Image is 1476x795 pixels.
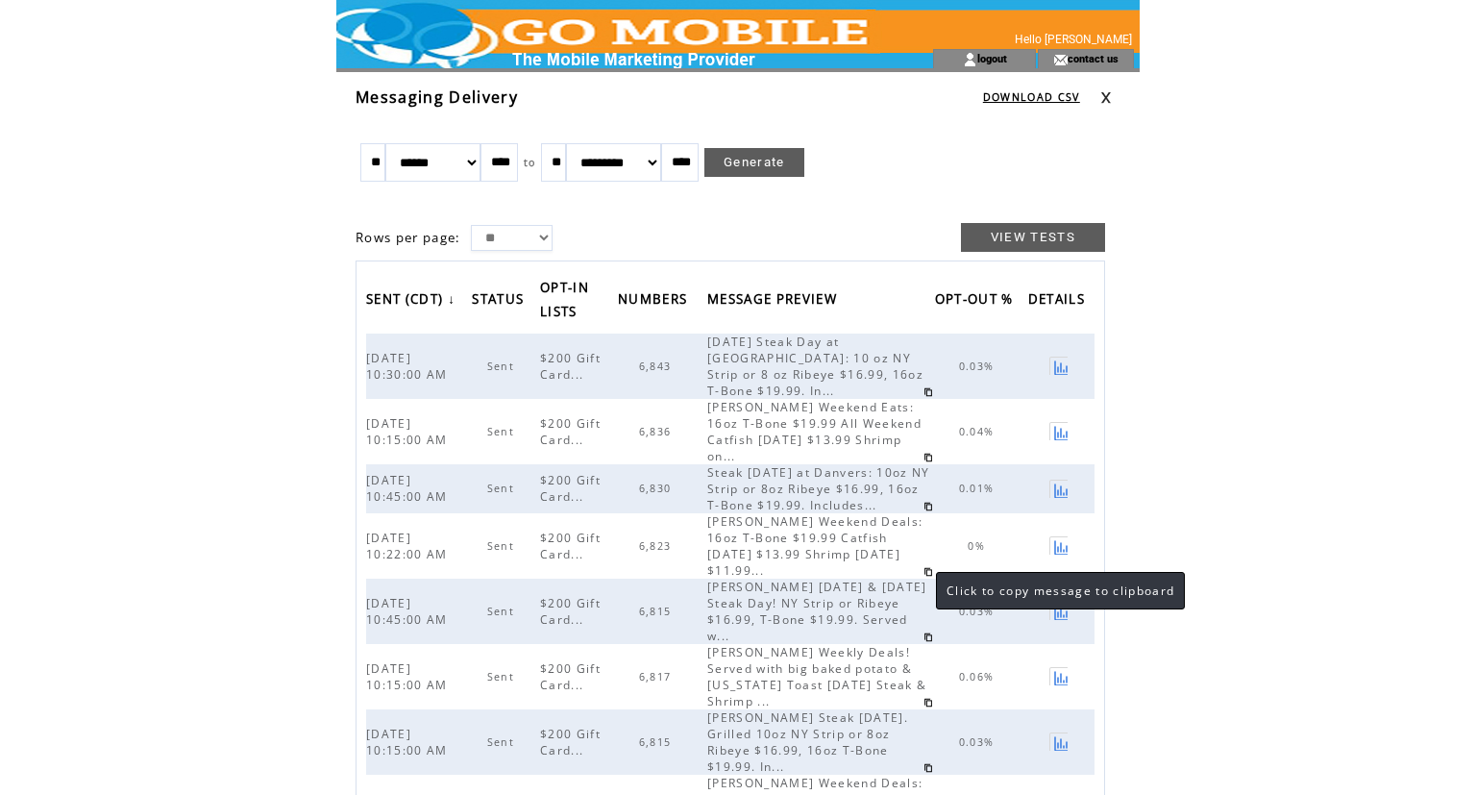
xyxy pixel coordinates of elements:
[639,482,676,495] span: 6,830
[366,350,453,383] span: [DATE] 10:30:00 AM
[935,286,1023,317] a: OPT-OUT %
[487,482,519,495] span: Sent
[487,539,519,553] span: Sent
[366,286,460,317] a: SENT (CDT)↓
[1028,286,1090,317] span: DETAILS
[707,513,922,579] span: [PERSON_NAME] Weekend Deals: 16oz T-Bone $19.99 Catfish [DATE] $13.99 Shrimp [DATE] $11.99...
[366,530,453,562] span: [DATE] 10:22:00 AM
[472,286,529,317] span: STATUS
[983,90,1080,104] a: DOWNLOAD CSV
[366,472,453,505] span: [DATE] 10:45:00 AM
[707,464,930,513] span: Steak [DATE] at Danvers: 10oz NY Strip or 8oz Ribeye $16.99, 16oz T-Bone $19.99. Includes...
[947,583,1174,599] span: Click to copy message to clipboard
[707,334,923,399] span: [DATE] Steak Day at [GEOGRAPHIC_DATA]: 10 oz NY Strip or 8 oz Ribeye $16.99, 16oz T-Bone $19.99. ...
[487,605,519,618] span: Sent
[963,52,977,67] img: account_icon.gif
[618,286,692,317] span: NUMBERS
[639,605,676,618] span: 6,815
[540,350,601,383] span: $200 Gift Card...
[540,472,601,505] span: $200 Gift Card...
[540,660,601,693] span: $200 Gift Card...
[959,735,999,749] span: 0.03%
[707,286,842,317] span: MESSAGE PREVIEW
[959,425,999,438] span: 0.04%
[959,605,999,618] span: 0.03%
[366,415,453,448] span: [DATE] 10:15:00 AM
[704,148,804,177] a: Generate
[366,286,448,317] span: SENT (CDT)
[356,229,461,246] span: Rows per page:
[639,425,676,438] span: 6,836
[524,156,536,169] span: to
[540,595,601,628] span: $200 Gift Card...
[639,360,676,373] span: 6,843
[487,360,519,373] span: Sent
[1053,52,1068,67] img: contact_us_icon.gif
[540,415,601,448] span: $200 Gift Card...
[959,482,999,495] span: 0.01%
[487,735,519,749] span: Sent
[707,286,847,317] a: MESSAGE PREVIEW
[356,87,518,108] span: Messaging Delivery
[639,539,676,553] span: 6,823
[977,52,1007,64] a: logout
[707,579,927,644] span: [PERSON_NAME] [DATE] & [DATE] Steak Day! NY Strip or Ribeye $16.99, T-Bone $19.99. Served w...
[959,360,999,373] span: 0.03%
[366,660,453,693] span: [DATE] 10:15:00 AM
[487,425,519,438] span: Sent
[959,670,999,683] span: 0.06%
[961,223,1105,252] a: VIEW TESTS
[707,709,908,775] span: [PERSON_NAME] Steak [DATE]. Grilled 10oz NY Strip or 8oz Ribeye $16.99, 16oz T-Bone $19.99. In...
[1015,33,1132,46] span: Hello [PERSON_NAME]
[366,595,453,628] span: [DATE] 10:45:00 AM
[540,530,601,562] span: $200 Gift Card...
[968,539,990,553] span: 0%
[935,286,1019,317] span: OPT-OUT %
[487,670,519,683] span: Sent
[639,670,676,683] span: 6,817
[618,286,697,317] a: NUMBERS
[472,286,533,317] a: STATUS
[1068,52,1119,64] a: contact us
[639,735,676,749] span: 6,815
[366,726,453,758] span: [DATE] 10:15:00 AM
[540,274,589,330] span: OPT-IN LISTS
[707,399,922,464] span: [PERSON_NAME] Weekend Eats: 16oz T-Bone $19.99 All Weekend Catfish [DATE] $13.99 Shrimp on...
[540,726,601,758] span: $200 Gift Card...
[707,644,926,709] span: [PERSON_NAME] Weekly Deals! Served with big baked potato & [US_STATE] Toast [DATE] Steak & Shrimp...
